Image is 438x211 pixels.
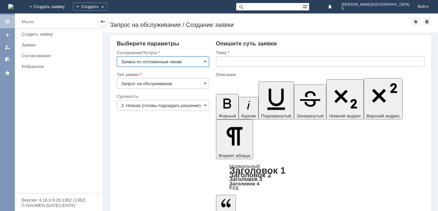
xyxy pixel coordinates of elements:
[19,40,101,50] a: Заявки
[117,40,179,47] span: Выберите параметры
[219,153,250,158] span: Формат абзаца
[219,113,236,118] span: Жирный
[239,97,258,119] button: Курсив
[302,3,309,9] span: Расширенный поиск
[412,17,420,26] div: Добавить в избранное
[99,17,107,26] div: Скрыть меню
[216,40,277,47] span: Опишите суть заявки
[2,30,13,40] a: Создать заявку
[216,50,423,55] div: Тема
[2,42,13,52] a: Мои заявки
[326,79,364,119] button: Нижний индекс
[364,78,403,119] button: Верхний индекс
[261,113,291,118] span: Подчеркнутый
[22,64,91,69] div: Избранное
[241,113,256,118] span: Курсив
[342,7,410,11] span: 5
[216,72,423,77] div: Описание
[423,17,431,26] div: Сделать домашней страницей
[229,163,260,169] a: Нормальный
[294,84,326,119] button: Зачеркнутый
[8,4,13,9] a: Перейти на домашнюю страницу
[22,198,96,202] div: Версия: 4.18.0.9.26.1362 (1362)
[117,72,208,77] div: Тип заявки
[22,18,34,26] div: Меню
[366,113,400,118] span: Верхний индекс
[229,176,262,182] a: Заголовок 3
[117,50,208,55] div: Соглашение/Услуга
[229,165,286,176] a: Заголовок 1
[19,50,101,61] a: Согласования
[110,22,412,28] div: Запрос на обслуживание / Создание заявки
[22,203,96,208] div: © NAUMEN [DATE]-[DATE]
[329,113,361,118] span: Нижний индекс
[229,181,259,186] a: Заголовок 4
[258,81,294,119] button: Подчеркнутый
[22,53,99,58] div: Согласования
[216,94,239,119] button: Жирный
[216,119,253,159] button: Формат абзаца
[8,4,13,9] img: logo
[2,54,13,65] a: Мои согласования
[19,29,101,39] a: Создать заявку
[229,185,239,191] a: Код
[117,94,208,99] div: Срочность
[22,42,99,47] div: Заявки
[229,171,272,179] a: Заголовок 2
[73,3,107,11] div: Создать
[22,32,99,37] div: Создать заявку
[297,113,324,118] span: Зачеркнутый
[216,164,425,190] div: Формат абзаца
[342,3,410,7] span: [PERSON_NAME][GEOGRAPHIC_DATA]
